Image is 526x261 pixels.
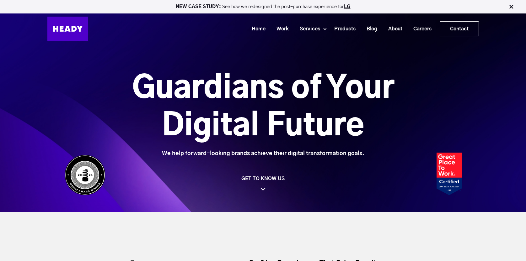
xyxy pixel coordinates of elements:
p: See how we redesigned the post-purchase experience for [3,4,523,9]
a: Home [244,23,269,35]
div: Navigation Menu [94,21,479,36]
strong: NEW CASE STUDY: [176,4,222,9]
div: We help forward-looking brands achieve their digital transformation goals. [97,150,429,157]
img: Heady_2023_Certification_Badge [437,153,462,195]
a: Blog [359,23,380,35]
img: arrow_down [260,183,266,191]
a: Contact [440,22,479,36]
a: Work [269,23,292,35]
a: Services [292,23,323,35]
a: Careers [405,23,435,35]
img: Close Bar [508,4,514,10]
a: GET TO KNOW US [62,175,465,191]
a: LG [344,4,351,9]
img: Heady_WebbyAward_Winner-4 [65,155,105,195]
img: Heady_Logo_Web-01 (1) [47,17,88,41]
a: About [380,23,405,35]
h1: Guardians of Your Digital Future [97,70,429,145]
a: Products [326,23,359,35]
